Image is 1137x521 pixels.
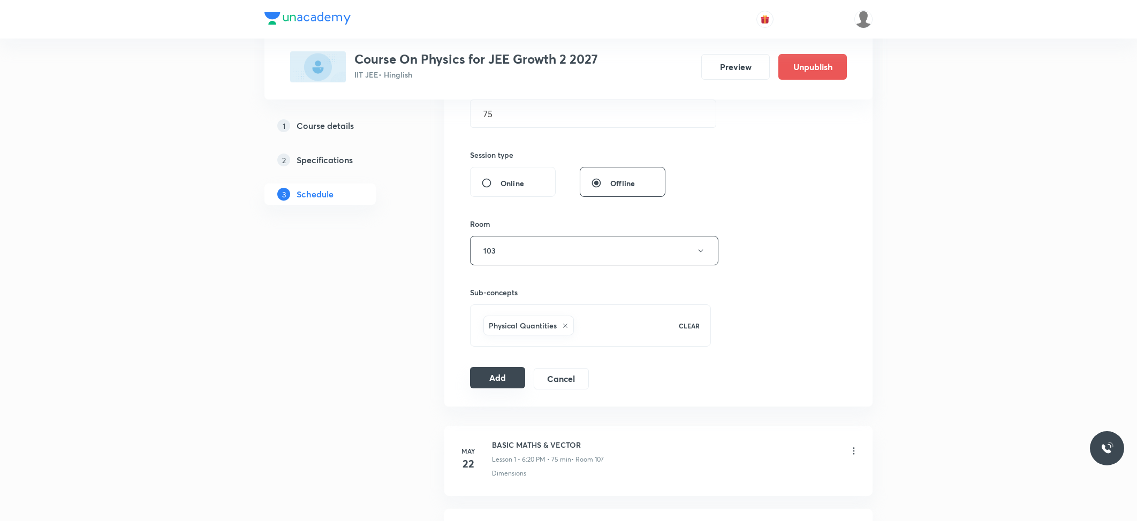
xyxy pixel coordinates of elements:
h4: 22 [458,456,479,472]
img: Divya tyagi [854,10,873,28]
p: Dimensions [492,469,526,478]
p: CLEAR [679,321,700,331]
h6: Session type [470,149,513,160]
button: Add [470,367,525,388]
button: Unpublish [778,54,847,80]
a: 2Specifications [264,149,410,171]
button: Preview [701,54,770,80]
p: 2 [277,154,290,166]
span: Offline [610,178,635,189]
p: Lesson 1 • 6:20 PM • 75 min [492,455,571,464]
h6: Sub-concepts [470,287,711,298]
span: Online [501,178,524,189]
img: avatar [760,14,770,24]
button: 103 [470,236,718,265]
h6: BASIC MATHS & VECTOR [492,439,604,450]
h6: Physical Quantities [489,320,557,331]
h6: Room [470,218,490,229]
h5: Course details [297,119,354,132]
p: IIT JEE • Hinglish [354,69,598,80]
button: Cancel [534,368,589,389]
p: • Room 107 [571,455,604,464]
h6: May [458,446,479,456]
h3: Course On Physics for JEE Growth 2 2027 [354,51,598,67]
h5: Schedule [297,188,333,201]
p: 3 [277,188,290,201]
a: 1Course details [264,115,410,136]
img: Company Logo [264,12,351,25]
p: 1 [277,119,290,132]
button: avatar [756,11,774,28]
img: ttu [1101,442,1113,455]
input: 75 [471,100,716,127]
a: Company Logo [264,12,351,27]
img: BF458939-86F2-4F00-B86F-AA12CBEB85C9_plus.png [290,51,346,82]
h5: Specifications [297,154,353,166]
